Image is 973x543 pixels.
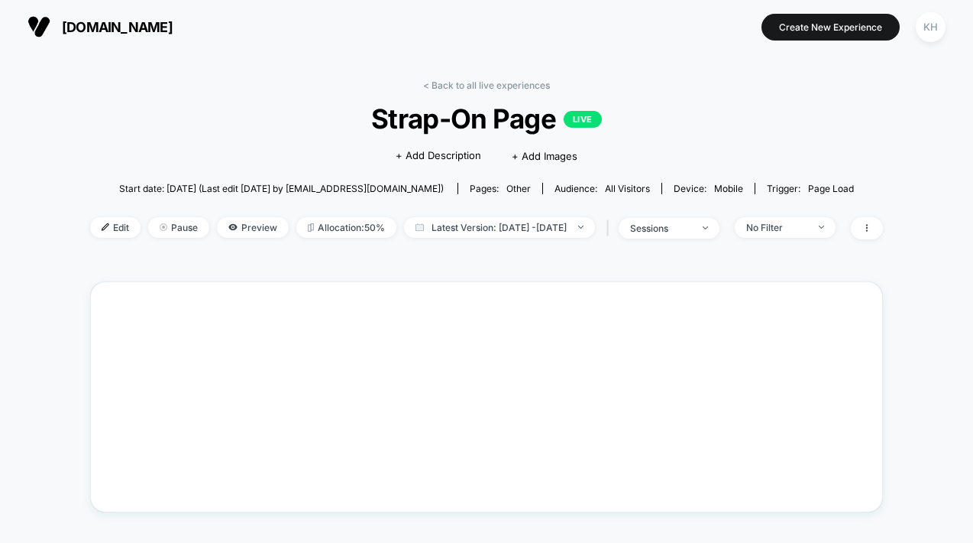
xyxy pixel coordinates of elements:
[217,217,289,238] span: Preview
[62,19,173,35] span: [DOMAIN_NAME]
[703,226,708,229] img: end
[404,217,595,238] span: Latest Version: [DATE] - [DATE]
[808,183,854,194] span: Page Load
[148,217,209,238] span: Pause
[564,111,602,128] p: LIVE
[605,183,650,194] span: All Visitors
[767,183,854,194] div: Trigger:
[130,102,843,135] span: Strap-On Page
[23,15,177,39] button: [DOMAIN_NAME]
[90,217,141,238] span: Edit
[415,223,424,231] img: calendar
[27,15,50,38] img: Visually logo
[911,11,950,43] button: KH
[512,150,577,162] span: + Add Images
[102,223,109,231] img: edit
[119,183,444,194] span: Start date: [DATE] (Last edit [DATE] by [EMAIL_ADDRESS][DOMAIN_NAME])
[308,223,314,232] img: rebalance
[160,223,167,231] img: end
[578,226,583,229] img: end
[661,183,755,194] span: Device:
[761,14,900,41] button: Create New Experience
[423,80,550,91] a: < Back to all live experiences
[630,223,691,234] div: sessions
[470,183,531,194] div: Pages:
[603,217,619,239] span: |
[819,226,824,229] img: end
[296,217,396,238] span: Allocation: 50%
[714,183,743,194] span: mobile
[506,183,531,194] span: other
[396,148,481,164] span: + Add Description
[916,12,946,42] div: KH
[554,183,650,194] div: Audience:
[746,222,807,233] div: No Filter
